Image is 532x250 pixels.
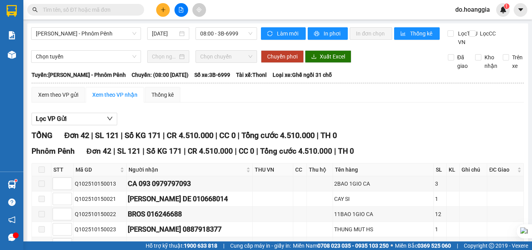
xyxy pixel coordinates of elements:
span: | [457,241,458,250]
span: Chọn tuyến [36,51,136,62]
td: Q102510150013 [74,176,127,191]
input: 15/10/2025 [152,29,178,38]
img: warehouse-icon [8,51,16,59]
span: ⚪️ [391,244,393,247]
button: syncLàm mới [261,27,306,40]
span: 08:00 - 3B-6999 [200,28,252,39]
strong: 0369 525 060 [417,243,451,249]
span: plus [160,7,166,12]
th: STT [51,163,74,176]
span: do.hoanggia [449,5,496,14]
img: solution-icon [8,31,16,39]
span: Người nhận [129,165,245,174]
sup: 1 [15,179,17,182]
button: printerIn phơi [308,27,348,40]
span: TH 0 [338,147,354,156]
b: Tuyến: [PERSON_NAME] - Phnôm Pênh [32,72,126,78]
span: Số KG 171 [146,147,182,156]
div: 1 [435,195,445,203]
span: aim [196,7,202,12]
button: In đơn chọn [350,27,392,40]
span: question-circle [8,199,16,206]
span: Miền Nam [293,241,389,250]
span: CC 0 [219,131,236,140]
span: Mã GD [76,165,118,174]
span: | [184,147,186,156]
div: Xem theo VP nhận [92,90,137,99]
span: | [235,147,237,156]
span: Đơn 42 [64,131,89,140]
div: BROS 016246688 [128,209,251,220]
span: notification [8,216,16,223]
input: Chọn ngày [152,52,178,61]
span: | [256,147,258,156]
span: Trên xe [509,53,526,70]
div: Q102510150023 [75,225,125,234]
div: 11BAO 1GIO CA [334,210,432,218]
strong: 1900 633 818 [184,243,217,249]
div: 8 [435,240,445,249]
button: aim [192,3,206,17]
span: In phơi [324,29,342,38]
span: | [163,131,165,140]
div: Thống kê [151,90,174,99]
span: CR 4.510.000 [167,131,213,140]
span: | [238,131,240,140]
th: KL [447,163,460,176]
div: Q102510150013 [75,179,125,188]
div: 12 [435,210,445,218]
span: caret-down [517,6,524,13]
th: Ghi chú [460,163,487,176]
span: SL 121 [117,147,141,156]
span: | [91,131,93,140]
button: Lọc VP Gửi [32,113,117,125]
span: Cung cấp máy in - giấy in: [230,241,291,250]
img: icon-new-feature [500,6,507,13]
span: Miền Bắc [395,241,451,250]
span: ĐC Giao [489,165,516,174]
span: printer [314,31,321,37]
span: Đã giao [454,53,471,70]
span: | [317,131,319,140]
span: Lọc VP Gửi [36,114,67,124]
span: TH 0 [321,131,337,140]
span: message [8,234,16,241]
span: | [121,131,123,140]
span: Thống kê [410,29,433,38]
div: BAO [334,240,432,249]
div: CO HUA 4349 012454349 [128,239,251,250]
span: search [32,7,38,12]
td: Q102510150023 [74,222,127,237]
span: Chọn chuyến [200,51,252,62]
span: | [334,147,336,156]
span: Tài xế: Thonl [236,71,267,79]
button: bar-chartThống kê [394,27,440,40]
div: Xem theo VP gửi [38,90,78,99]
button: downloadXuất Excel [305,50,351,63]
div: Q102510150022 [75,210,125,218]
th: Thu hộ [307,163,333,176]
span: copyright [489,243,494,248]
button: caret-down [514,3,527,17]
div: CA 093 0979797093 [128,178,251,189]
div: 2BAO 1GIO CA [334,179,432,188]
span: Chuyến: (08:00 [DATE]) [132,71,188,79]
img: warehouse-icon [8,181,16,189]
div: [PERSON_NAME] 0887918377 [128,224,251,235]
span: down [107,115,113,122]
span: Hỗ trợ kỹ thuật: [146,241,217,250]
span: sync [267,31,274,37]
input: Tìm tên, số ĐT hoặc mã đơn [43,5,135,14]
td: Q102510150022 [74,207,127,222]
span: Số xe: 3B-6999 [194,71,230,79]
span: Tổng cước 4.510.000 [241,131,315,140]
span: 1 [505,4,508,9]
span: file-add [178,7,184,12]
th: CC [293,163,307,176]
div: 3 [435,179,445,188]
span: Kho nhận [481,53,500,70]
th: SL [434,163,446,176]
span: | [215,131,217,140]
button: plus [156,3,170,17]
span: CR 4.510.000 [188,147,233,156]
